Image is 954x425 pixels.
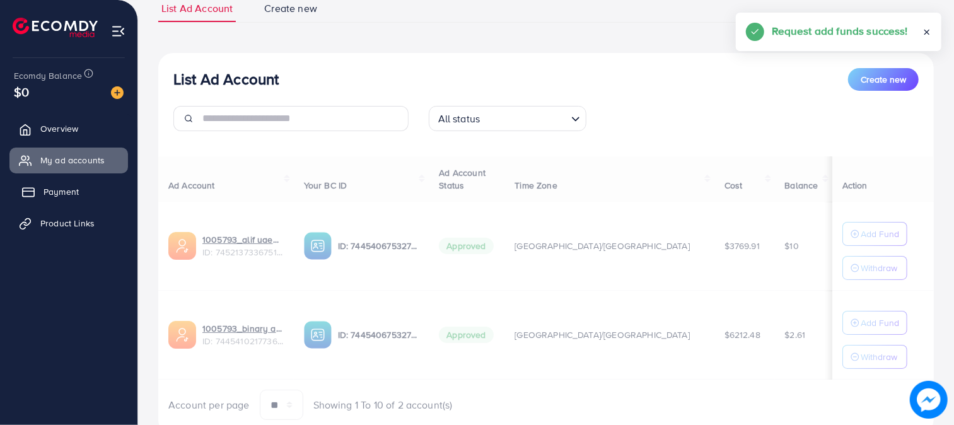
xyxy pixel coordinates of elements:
a: My ad accounts [9,148,128,173]
button: Create new [848,68,919,91]
a: Overview [9,116,128,141]
input: Search for option [484,107,566,128]
a: Product Links [9,211,128,236]
a: Payment [9,179,128,204]
img: image [910,381,948,419]
img: menu [111,24,125,38]
img: logo [13,18,98,37]
span: Ecomdy Balance [14,69,82,82]
span: Overview [40,122,78,135]
span: List Ad Account [161,1,233,16]
span: Payment [44,185,79,198]
span: Create new [264,1,317,16]
h5: Request add funds success! [772,23,908,39]
span: Create new [861,73,906,86]
span: Product Links [40,217,95,230]
div: Search for option [429,106,586,131]
img: image [111,86,124,99]
span: $0 [10,80,33,104]
span: All status [436,110,483,128]
h3: List Ad Account [173,70,279,88]
span: My ad accounts [40,154,105,166]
